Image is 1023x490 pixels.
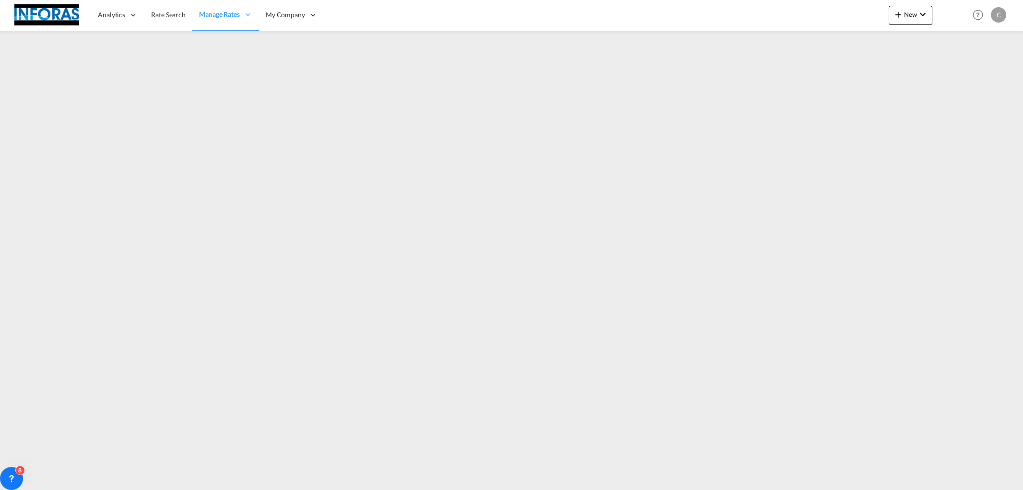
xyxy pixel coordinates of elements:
[893,9,904,20] md-icon: icon-plus 400-fg
[98,10,125,20] span: Analytics
[991,7,1006,23] div: C
[889,6,932,25] button: icon-plus 400-fgNewicon-chevron-down
[917,9,929,20] md-icon: icon-chevron-down
[199,10,240,19] span: Manage Rates
[970,7,986,23] span: Help
[893,11,929,18] span: New
[266,10,305,20] span: My Company
[151,11,186,19] span: Rate Search
[970,7,991,24] div: Help
[14,4,79,26] img: eff75c7098ee11eeb65dd1c63e392380.jpg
